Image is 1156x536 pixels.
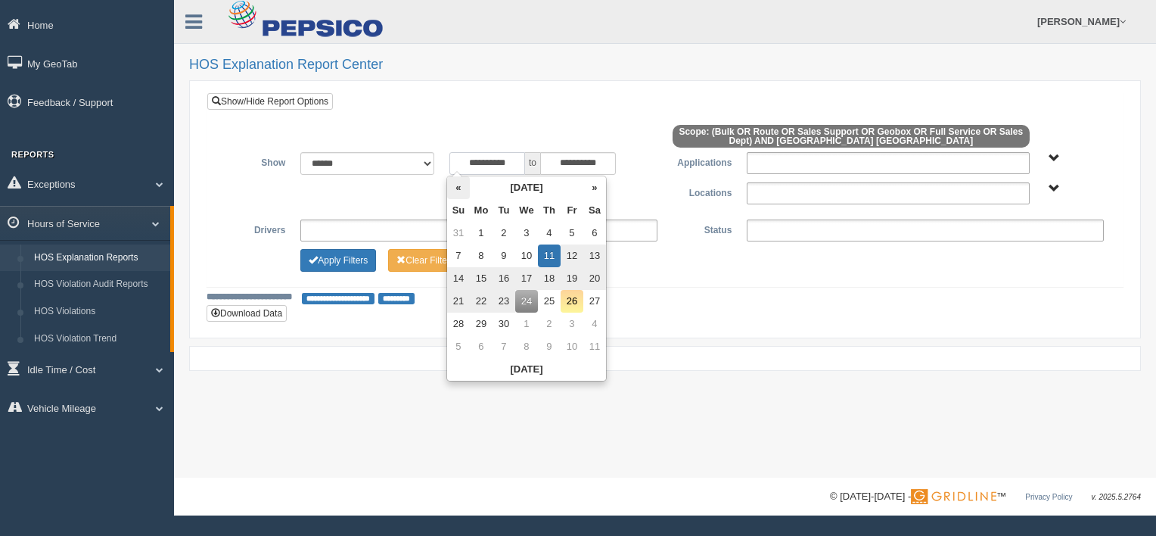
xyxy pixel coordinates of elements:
[447,245,470,267] td: 7
[583,245,606,267] td: 13
[538,222,561,245] td: 4
[515,335,538,358] td: 8
[470,222,493,245] td: 1
[219,220,293,238] label: Drivers
[493,313,515,335] td: 30
[583,335,606,358] td: 11
[538,245,561,267] td: 11
[561,267,583,290] td: 19
[665,182,739,201] label: Locations
[447,222,470,245] td: 31
[207,305,287,322] button: Download Data
[493,199,515,222] th: Tu
[27,298,170,326] a: HOS Violations
[561,245,583,267] td: 12
[583,313,606,335] td: 4
[493,335,515,358] td: 7
[561,335,583,358] td: 10
[470,199,493,222] th: Mo
[27,245,170,272] a: HOS Explanation Reports
[561,313,583,335] td: 3
[447,335,470,358] td: 5
[538,335,561,358] td: 9
[447,199,470,222] th: Su
[538,199,561,222] th: Th
[388,249,463,272] button: Change Filter Options
[300,249,376,272] button: Change Filter Options
[493,245,515,267] td: 9
[583,267,606,290] td: 20
[515,199,538,222] th: We
[673,125,1030,148] span: Scope: (Bulk OR Route OR Sales Support OR Geobox OR Full Service OR Sales Dept) AND [GEOGRAPHIC_D...
[911,489,996,504] img: Gridline
[515,267,538,290] td: 17
[27,326,170,353] a: HOS Violation Trend
[447,358,606,381] th: [DATE]
[470,335,493,358] td: 6
[583,176,606,199] th: »
[515,222,538,245] td: 3
[665,152,739,170] label: Applications
[830,489,1141,505] div: © [DATE]-[DATE] - ™
[1092,493,1141,501] span: v. 2025.5.2764
[493,267,515,290] td: 16
[538,267,561,290] td: 18
[525,152,540,175] span: to
[515,245,538,267] td: 10
[447,176,470,199] th: «
[470,313,493,335] td: 29
[493,290,515,313] td: 23
[189,58,1141,73] h2: HOS Explanation Report Center
[493,222,515,245] td: 2
[561,222,583,245] td: 5
[515,290,538,313] td: 24
[1025,493,1072,501] a: Privacy Policy
[538,290,561,313] td: 25
[447,267,470,290] td: 14
[447,313,470,335] td: 28
[207,93,333,110] a: Show/Hide Report Options
[447,290,470,313] td: 21
[219,152,293,170] label: Show
[561,199,583,222] th: Fr
[470,245,493,267] td: 8
[665,220,739,238] label: Status
[583,199,606,222] th: Sa
[538,313,561,335] td: 2
[27,271,170,298] a: HOS Violation Audit Reports
[515,313,538,335] td: 1
[470,290,493,313] td: 22
[561,290,583,313] td: 26
[583,222,606,245] td: 6
[470,176,583,199] th: [DATE]
[470,267,493,290] td: 15
[583,290,606,313] td: 27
